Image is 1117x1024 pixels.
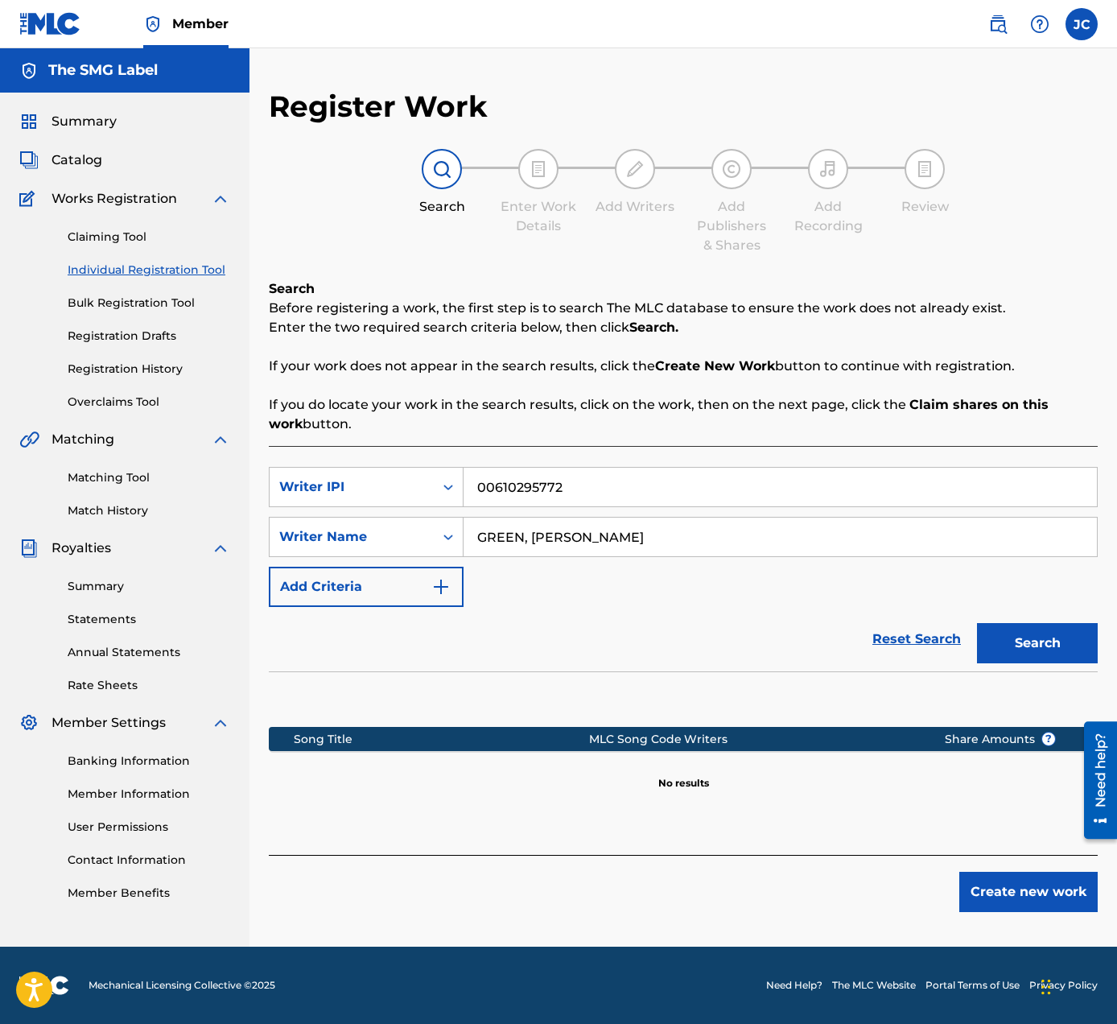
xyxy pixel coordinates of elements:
[68,262,230,279] a: Individual Registration Tool
[19,539,39,558] img: Royalties
[211,713,230,733] img: expand
[402,197,482,217] div: Search
[988,14,1008,34] img: search
[269,467,1098,671] form: Search Form
[19,189,40,209] img: Works Registration
[1037,947,1117,1024] iframe: Chat Widget
[143,14,163,34] img: Top Rightsholder
[52,151,102,170] span: Catalog
[68,852,230,869] a: Contact Information
[68,644,230,661] a: Annual Statements
[658,757,709,791] p: No results
[68,229,230,246] a: Claiming Tool
[68,394,230,411] a: Overclaims Tool
[269,318,1098,337] p: Enter the two required search criteria below, then click
[1065,8,1098,40] div: User Menu
[722,159,741,179] img: step indicator icon for Add Publishers & Shares
[68,578,230,595] a: Summary
[1029,978,1098,993] a: Privacy Policy
[269,567,464,607] button: Add Criteria
[1042,733,1055,745] span: ?
[595,197,675,217] div: Add Writers
[89,978,275,993] span: Mechanical Licensing Collective © 2025
[68,885,230,902] a: Member Benefits
[269,89,488,125] h2: Register Work
[19,112,117,131] a: SummarySummary
[68,786,230,803] a: Member Information
[19,976,69,995] img: logo
[498,197,579,236] div: Enter Work Details
[915,159,934,179] img: step indicator icon for Review
[52,539,111,558] span: Royalties
[172,14,229,33] span: Member
[68,361,230,378] a: Registration History
[52,189,177,209] span: Works Registration
[925,978,1020,993] a: Portal Terms of Use
[432,159,451,179] img: step indicator icon for Search
[982,8,1014,40] a: Public Search
[1072,715,1117,844] iframe: Resource Center
[52,430,114,449] span: Matching
[864,621,969,657] a: Reset Search
[977,623,1098,663] button: Search
[211,539,230,558] img: expand
[959,872,1098,912] button: Create new work
[19,151,102,170] a: CatalogCatalog
[691,197,772,255] div: Add Publishers & Shares
[68,295,230,312] a: Bulk Registration Tool
[589,731,683,748] div: MLC Song Code
[431,577,451,597] img: 9d2ae6d4665cec9f34b9.svg
[68,677,230,694] a: Rate Sheets
[19,61,39,81] img: Accounts
[19,151,39,170] img: Catalog
[52,713,166,733] span: Member Settings
[279,527,424,547] div: Writer Name
[211,430,230,449] img: expand
[269,357,1098,376] p: If your work does not appear in the search results, click the button to continue with registration.
[788,197,868,236] div: Add Recording
[629,320,678,335] strong: Search.
[211,189,230,209] img: expand
[269,281,315,296] b: Search
[625,159,645,179] img: step indicator icon for Add Writers
[19,430,39,449] img: Matching
[19,713,39,733] img: Member Settings
[19,112,39,131] img: Summary
[279,477,424,497] div: Writer IPI
[655,358,775,374] strong: Create New Work
[1030,14,1049,34] img: help
[684,731,921,748] div: Writers
[68,611,230,628] a: Statements
[294,731,590,748] div: Song Title
[68,328,230,345] a: Registration Drafts
[68,753,230,770] a: Banking Information
[832,978,916,993] a: The MLC Website
[818,159,838,179] img: step indicator icon for Add Recording
[68,469,230,486] a: Matching Tool
[269,395,1098,434] p: If you do locate your work in the search results, click on the work, then on the next page, click...
[68,819,230,836] a: User Permissions
[269,299,1098,318] p: Before registering a work, the first step is to search The MLC database to ensure the work does n...
[529,159,548,179] img: step indicator icon for Enter Work Details
[1024,8,1056,40] div: Help
[945,731,1056,748] span: Share Amounts
[68,502,230,519] a: Match History
[19,12,81,35] img: MLC Logo
[766,978,822,993] a: Need Help?
[1041,963,1051,1011] div: Drag
[52,112,117,131] span: Summary
[48,61,158,80] h5: The SMG Label
[884,197,965,217] div: Review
